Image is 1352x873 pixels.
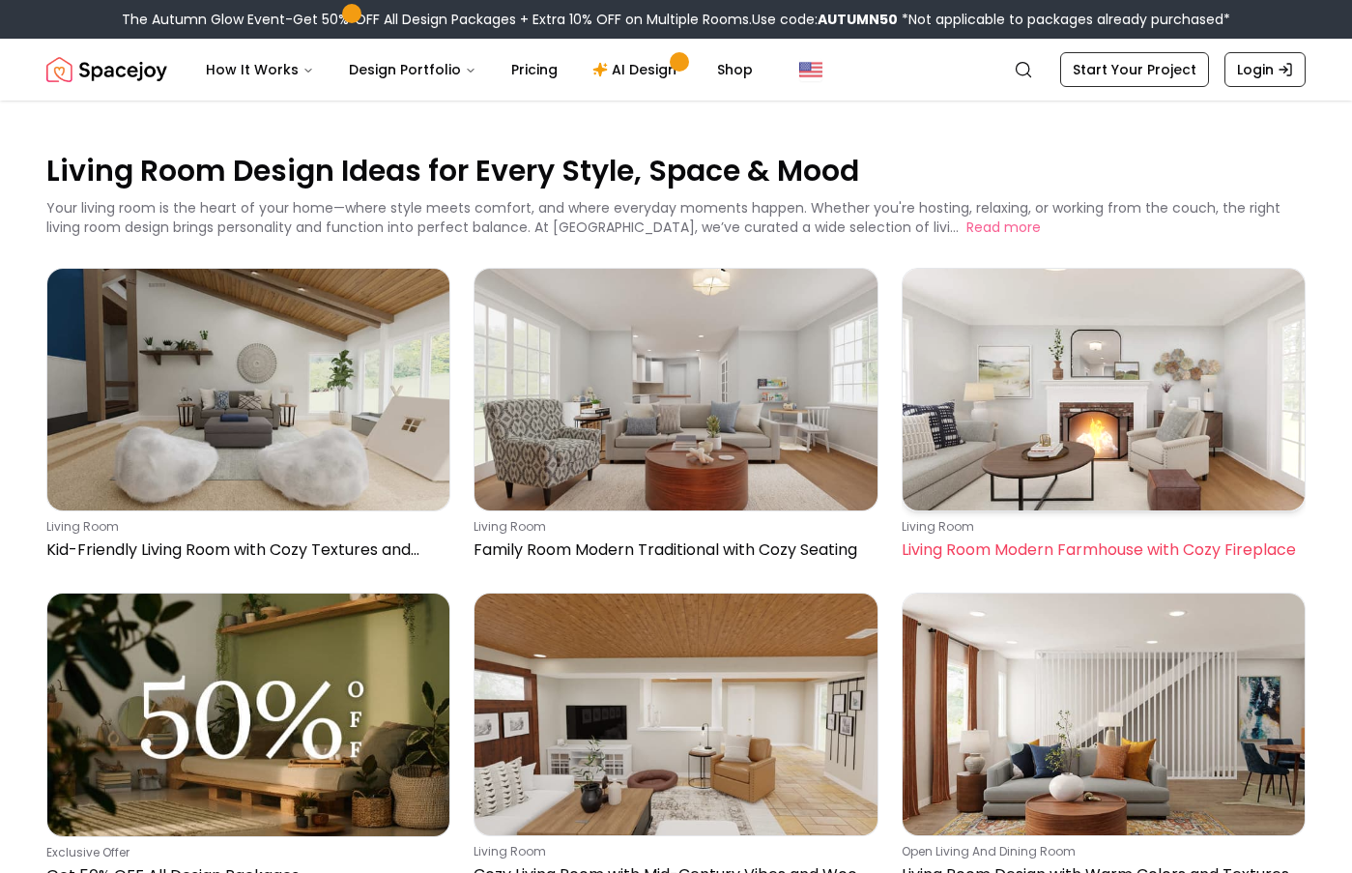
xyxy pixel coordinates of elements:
[902,519,1298,535] p: living room
[46,268,450,569] a: Kid-Friendly Living Room with Cozy Textures and Storageliving roomKid-Friendly Living Room with C...
[474,844,870,859] p: living room
[474,538,870,562] p: Family Room Modern Traditional with Cozy Seating
[46,198,1280,237] p: Your living room is the heart of your home—where style meets comfort, and where everyday moments ...
[902,268,1306,569] a: Living Room Modern Farmhouse with Cozy Fireplaceliving roomLiving Room Modern Farmhouse with Cozy...
[47,594,449,836] img: Get 50% OFF All Design Packages
[190,50,768,89] nav: Main
[1060,52,1209,87] a: Start Your Project
[46,538,443,562] p: Kid-Friendly Living Room with Cozy Textures and Storage
[902,844,1298,859] p: open living and dining room
[474,268,877,569] a: Family Room Modern Traditional with Cozy Seatingliving roomFamily Room Modern Traditional with Co...
[46,845,443,860] p: Exclusive Offer
[122,10,1230,29] div: The Autumn Glow Event-Get 50% OFF All Design Packages + Extra 10% OFF on Multiple Rooms.
[46,151,1306,190] p: Living Room Design Ideas for Every Style, Space & Mood
[898,10,1230,29] span: *Not applicable to packages already purchased*
[903,269,1305,510] img: Living Room Modern Farmhouse with Cozy Fireplace
[1224,52,1306,87] a: Login
[702,50,768,89] a: Shop
[46,50,167,89] img: Spacejoy Logo
[333,50,492,89] button: Design Portfolio
[966,218,1041,237] button: Read more
[577,50,698,89] a: AI Design
[46,50,167,89] a: Spacejoy
[475,594,877,835] img: Cozy Living Room with Mid-Century Vibes and Wood Accents
[799,58,822,81] img: United States
[47,269,449,510] img: Kid-Friendly Living Room with Cozy Textures and Storage
[752,10,898,29] span: Use code:
[818,10,898,29] b: AUTUMN50
[474,519,870,535] p: living room
[475,269,877,510] img: Family Room Modern Traditional with Cozy Seating
[46,519,443,535] p: living room
[903,594,1305,835] img: Living Room Design with Warm Colors and Textures
[902,538,1298,562] p: Living Room Modern Farmhouse with Cozy Fireplace
[190,50,330,89] button: How It Works
[46,39,1306,101] nav: Global
[496,50,573,89] a: Pricing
